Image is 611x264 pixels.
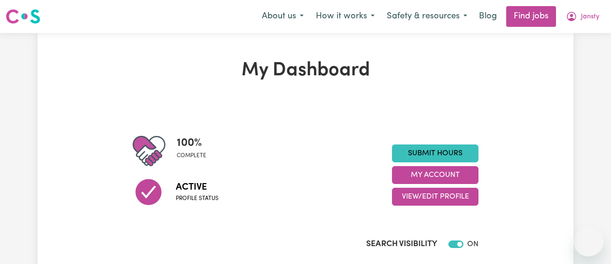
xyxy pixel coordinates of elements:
[581,12,599,22] span: Jansty
[133,59,478,82] h1: My Dashboard
[176,180,219,194] span: Active
[473,6,502,27] a: Blog
[177,152,206,160] span: complete
[366,238,437,250] label: Search Visibility
[176,194,219,203] span: Profile status
[6,8,40,25] img: Careseekers logo
[467,240,478,248] span: ON
[573,226,603,256] iframe: Button to launch messaging window
[177,135,214,168] div: Profile completeness: 100%
[560,7,605,26] button: My Account
[392,188,478,206] button: View/Edit Profile
[177,135,206,152] span: 100 %
[381,7,473,26] button: Safety & resources
[392,144,478,162] a: Submit Hours
[256,7,310,26] button: About us
[506,6,556,27] a: Find jobs
[392,166,478,184] button: My Account
[310,7,381,26] button: How it works
[6,6,40,27] a: Careseekers logo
